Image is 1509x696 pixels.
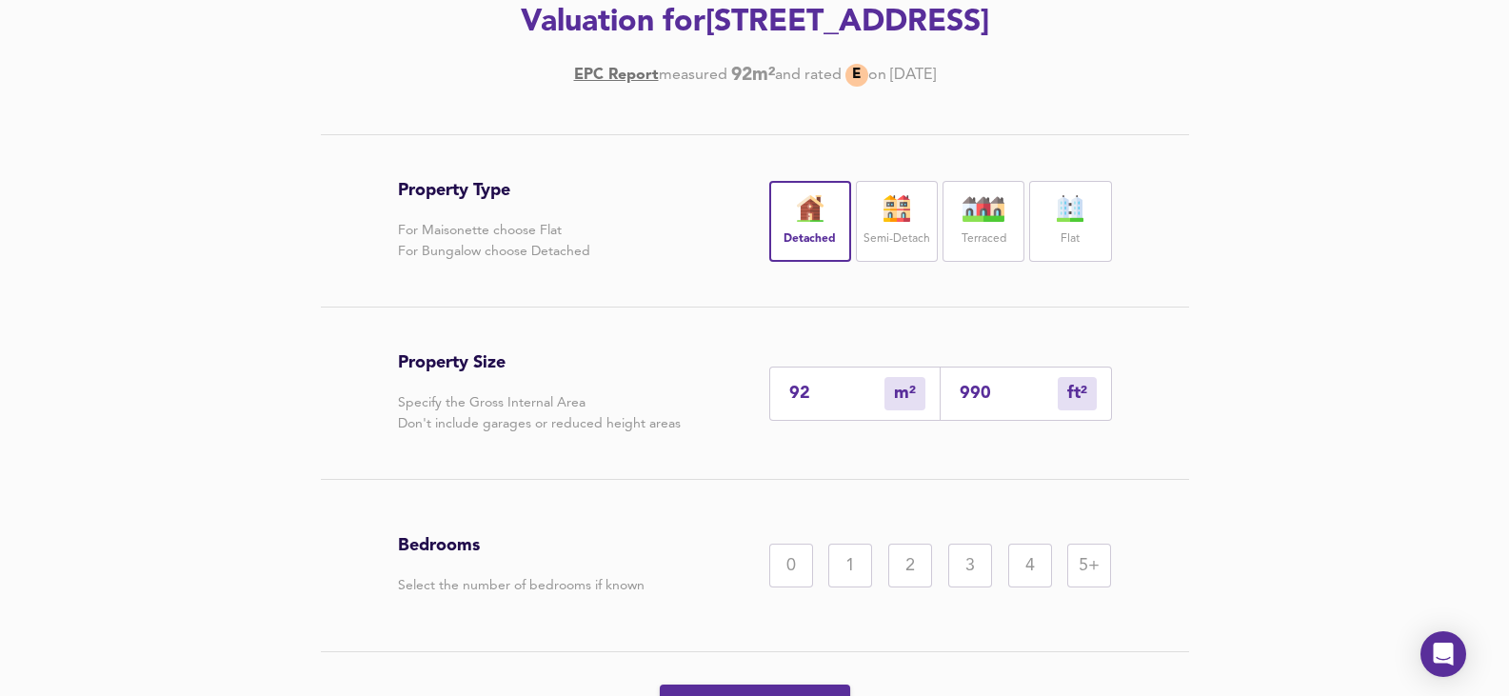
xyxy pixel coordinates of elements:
label: Detached [784,228,836,251]
input: Enter sqm [789,384,884,404]
div: E [845,64,868,87]
p: For Maisonette choose Flat For Bungalow choose Detached [398,220,590,262]
label: Semi-Detach [864,228,930,251]
div: m² [884,377,925,410]
div: [DATE] [574,64,936,87]
h3: Property Type [398,180,590,201]
h3: Property Size [398,352,681,373]
img: house-icon [873,195,921,222]
b: 92 m² [731,65,775,86]
p: Select the number of bedrooms if known [398,575,645,596]
div: 5+ [1067,544,1111,587]
h3: Bedrooms [398,535,645,556]
div: 2 [888,544,932,587]
div: 4 [1008,544,1052,587]
h2: Valuation for [STREET_ADDRESS] [216,2,1294,44]
div: m² [1058,377,1097,410]
div: Flat [1029,181,1111,262]
a: EPC Report [574,65,659,86]
div: on [868,65,886,86]
div: 3 [948,544,992,587]
div: Detached [769,181,851,262]
div: and rated [775,65,842,86]
p: Specify the Gross Internal Area Don't include garages or reduced height areas [398,392,681,434]
input: Sqft [960,384,1058,404]
div: 1 [828,544,872,587]
label: Terraced [962,228,1006,251]
img: flat-icon [1046,195,1094,222]
div: measured [659,65,727,86]
label: Flat [1061,228,1080,251]
img: house-icon [960,195,1007,222]
div: Terraced [943,181,1024,262]
img: house-icon [786,195,834,222]
div: Semi-Detach [856,181,938,262]
div: Open Intercom Messenger [1420,631,1466,677]
div: 0 [769,544,813,587]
